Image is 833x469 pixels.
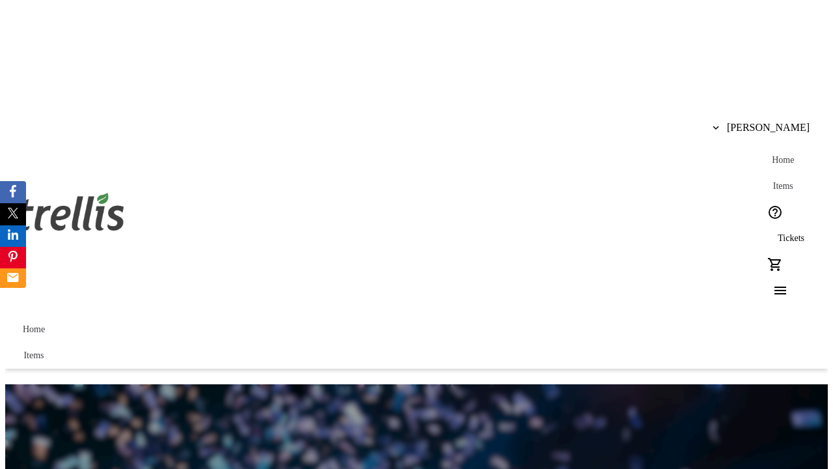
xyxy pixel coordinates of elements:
[762,277,788,304] button: Menu
[773,181,793,192] span: Items
[13,178,129,244] img: Orient E2E Organization mf6tzBPRVD's Logo
[13,343,55,369] a: Items
[772,155,794,165] span: Home
[13,317,55,343] a: Home
[762,251,788,277] button: Cart
[702,115,820,141] button: [PERSON_NAME]
[762,225,820,251] a: Tickets
[762,199,788,225] button: Help
[762,173,804,199] a: Items
[727,122,810,134] span: [PERSON_NAME]
[778,233,804,244] span: Tickets
[23,324,45,335] span: Home
[762,147,804,173] a: Home
[23,350,44,361] span: Items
